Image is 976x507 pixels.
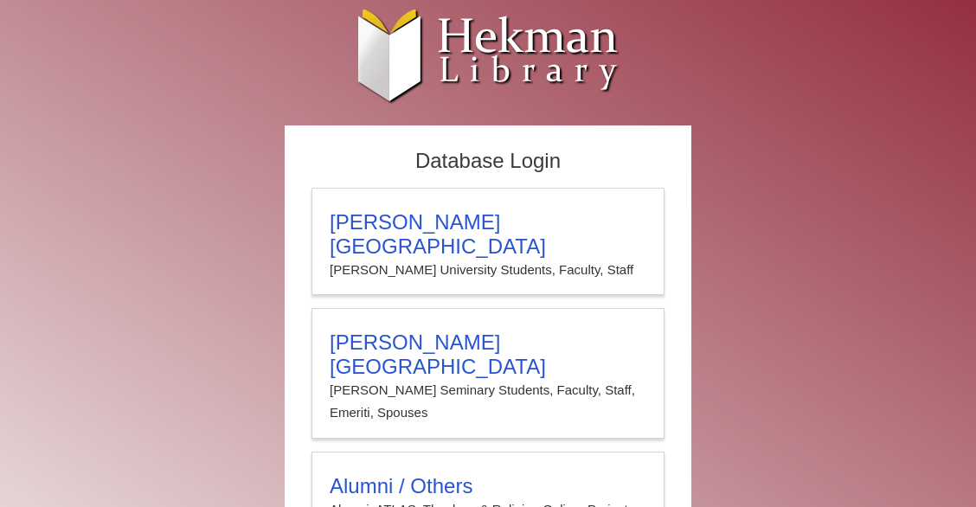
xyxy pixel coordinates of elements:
[311,308,665,439] a: [PERSON_NAME][GEOGRAPHIC_DATA][PERSON_NAME] Seminary Students, Faculty, Staff, Emeriti, Spouses
[330,259,646,281] p: [PERSON_NAME] University Students, Faculty, Staff
[330,210,646,259] h3: [PERSON_NAME][GEOGRAPHIC_DATA]
[330,379,646,425] p: [PERSON_NAME] Seminary Students, Faculty, Staff, Emeriti, Spouses
[330,331,646,379] h3: [PERSON_NAME][GEOGRAPHIC_DATA]
[311,188,665,295] a: [PERSON_NAME][GEOGRAPHIC_DATA][PERSON_NAME] University Students, Faculty, Staff
[330,474,646,498] h3: Alumni / Others
[303,144,673,179] h2: Database Login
